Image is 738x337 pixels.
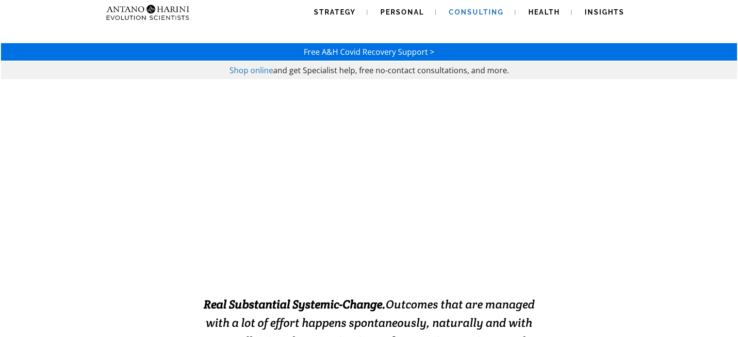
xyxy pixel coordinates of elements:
[273,65,509,76] span: and get Specialist help, free no-contact consultations, and more.
[449,8,504,16] span: Consulting
[175,236,563,260] strong: EXCELLENCE INSTALLATION. ENABLED.
[380,8,424,16] span: Personal
[304,47,434,57] a: Free A&H Covid Recovery Support >
[314,8,356,16] span: Strategy
[585,8,624,16] span: Insights
[204,297,386,312] strong: Real Substantial Systemic-Change.
[230,65,273,76] a: Shop online
[528,8,560,16] span: Health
